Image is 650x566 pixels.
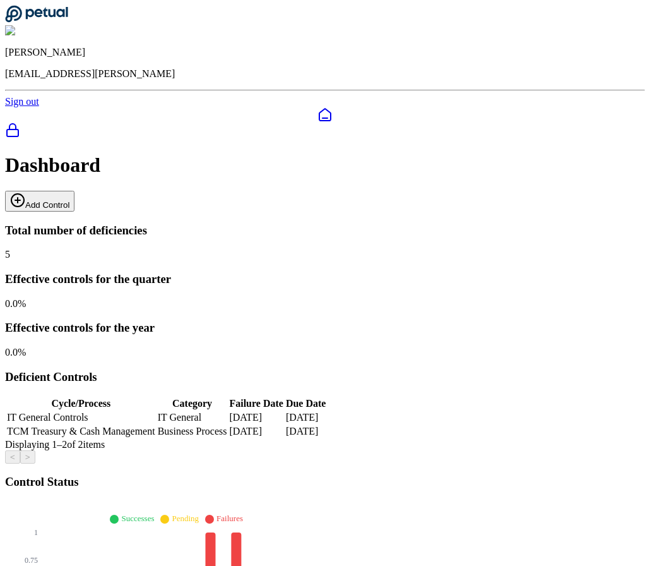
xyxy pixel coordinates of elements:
h3: Control Status [5,475,645,489]
th: Category [157,397,228,410]
h3: Effective controls for the year [5,321,645,335]
a: Go to Dashboard [5,14,68,25]
p: [PERSON_NAME] [5,47,645,58]
th: Due Date [285,397,327,410]
tspan: 0.75 [25,556,38,565]
td: Business Process [157,425,228,438]
img: Shekhar Khedekar [5,25,90,37]
h3: Effective controls for the quarter [5,272,645,286]
button: Add Control [5,191,74,212]
h3: Total number of deficiencies [5,224,645,238]
td: [DATE] [285,411,327,424]
span: Pending [172,514,199,523]
td: TCM Treasury & Cash Management [6,425,156,438]
h3: Deficient Controls [5,370,645,384]
a: SOC [5,123,645,140]
h1: Dashboard [5,154,645,177]
td: IT General [157,411,228,424]
td: IT General Controls [6,411,156,424]
span: Displaying 1– 2 of 2 items [5,439,105,450]
tspan: 1 [34,528,38,537]
span: 0.0 % [5,298,26,309]
a: Dashboard [5,107,645,123]
th: Failure Date [228,397,283,410]
td: [DATE] [228,425,283,438]
th: Cycle/Process [6,397,156,410]
td: [DATE] [285,425,327,438]
td: [DATE] [228,411,283,424]
span: 0.0 % [5,347,26,358]
span: 5 [5,249,10,260]
button: > [20,450,35,464]
a: Sign out [5,96,39,107]
span: Successes [121,514,154,523]
button: < [5,450,20,464]
p: [EMAIL_ADDRESS][PERSON_NAME] [5,68,645,80]
span: Failures [216,514,243,523]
